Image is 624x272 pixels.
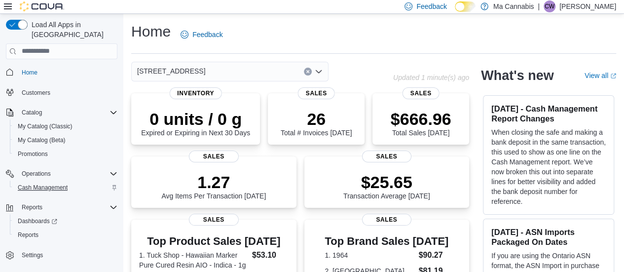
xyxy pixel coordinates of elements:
[141,109,250,129] p: 0 units / 0 g
[416,1,446,11] span: Feedback
[610,73,616,79] svg: External link
[14,134,117,146] span: My Catalog (Beta)
[545,0,554,12] span: CW
[18,86,117,99] span: Customers
[559,0,616,12] p: [PERSON_NAME]
[18,67,41,78] a: Home
[18,231,38,239] span: Reports
[18,107,117,118] span: Catalog
[18,249,47,261] a: Settings
[131,22,171,41] h1: Home
[315,68,323,76] button: Open list of options
[189,214,238,226] span: Sales
[18,201,46,213] button: Reports
[481,68,553,83] h2: What's new
[28,20,117,39] span: Load All Apps in [GEOGRAPHIC_DATA]
[14,215,117,227] span: Dashboards
[2,200,121,214] button: Reports
[22,109,42,117] span: Catalog
[14,134,70,146] a: My Catalog (Beta)
[325,235,448,247] h3: Top Brand Sales [DATE]
[10,119,121,133] button: My Catalog (Classic)
[10,214,121,228] a: Dashboards
[22,170,51,178] span: Operations
[139,250,248,270] dt: 1. Tuck Shop - Hawaiian Marker Pure Cured Resin AIO - Indica - 1g
[343,172,430,200] div: Transaction Average [DATE]
[192,30,222,39] span: Feedback
[585,72,616,79] a: View allExternal link
[14,120,117,132] span: My Catalog (Classic)
[14,120,76,132] a: My Catalog (Classic)
[281,109,352,137] div: Total # Invoices [DATE]
[538,0,540,12] p: |
[491,127,606,206] p: When closing the safe and making a bank deposit in the same transaction, this used to show as one...
[10,181,121,194] button: Cash Management
[298,87,335,99] span: Sales
[493,0,534,12] p: Ma Cannabis
[391,109,451,129] p: $666.96
[10,147,121,161] button: Promotions
[14,229,117,241] span: Reports
[343,172,430,192] p: $25.65
[362,214,411,226] span: Sales
[18,217,57,225] span: Dashboards
[418,249,448,261] dd: $90.27
[139,235,289,247] h3: Top Product Sales [DATE]
[20,1,64,11] img: Cova
[2,85,121,100] button: Customers
[161,172,266,200] div: Avg Items Per Transaction [DATE]
[2,248,121,262] button: Settings
[393,74,469,81] p: Updated 1 minute(s) ago
[491,227,606,247] h3: [DATE] - ASN Imports Packaged On Dates
[252,249,289,261] dd: $53.10
[22,251,43,259] span: Settings
[14,148,52,160] a: Promotions
[22,89,50,97] span: Customers
[403,87,440,99] span: Sales
[14,182,72,194] a: Cash Management
[18,184,68,192] span: Cash Management
[18,168,55,180] button: Operations
[2,65,121,79] button: Home
[22,203,42,211] span: Reports
[161,172,266,192] p: 1.27
[18,87,54,99] a: Customers
[14,229,42,241] a: Reports
[362,151,411,162] span: Sales
[18,66,117,78] span: Home
[18,150,48,158] span: Promotions
[455,1,476,12] input: Dark Mode
[22,69,37,77] span: Home
[18,201,117,213] span: Reports
[304,68,312,76] button: Clear input
[544,0,555,12] div: Cass Whichelo
[391,109,451,137] div: Total Sales [DATE]
[18,122,73,130] span: My Catalog (Classic)
[18,249,117,261] span: Settings
[18,107,46,118] button: Catalog
[325,250,414,260] dt: 1. 1964
[14,148,117,160] span: Promotions
[18,136,66,144] span: My Catalog (Beta)
[281,109,352,129] p: 26
[14,182,117,194] span: Cash Management
[189,151,238,162] span: Sales
[2,167,121,181] button: Operations
[137,65,205,77] span: [STREET_ADDRESS]
[10,133,121,147] button: My Catalog (Beta)
[10,228,121,242] button: Reports
[2,106,121,119] button: Catalog
[18,168,117,180] span: Operations
[14,215,61,227] a: Dashboards
[141,109,250,137] div: Expired or Expiring in Next 30 Days
[177,25,226,44] a: Feedback
[491,104,606,123] h3: [DATE] - Cash Management Report Changes
[169,87,222,99] span: Inventory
